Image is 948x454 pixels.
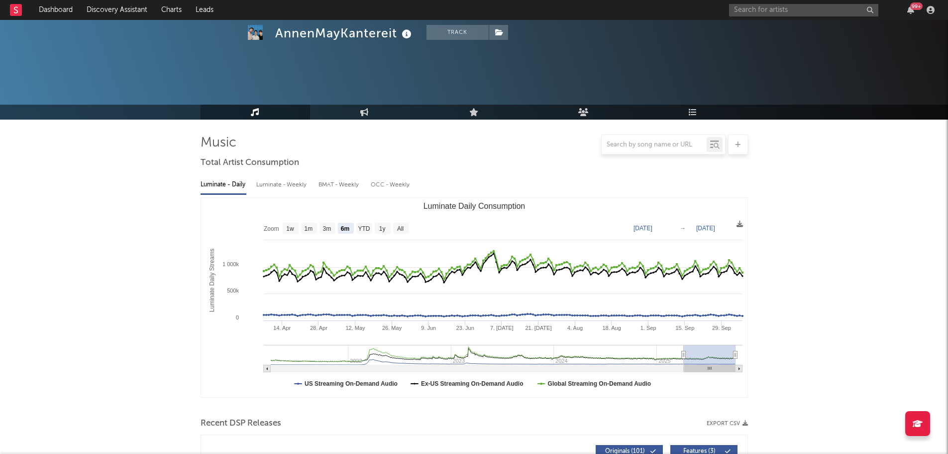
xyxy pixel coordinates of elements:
span: Recent DSP Releases [201,418,281,430]
text: Zoom [264,225,279,232]
text: 4. Aug [567,325,582,331]
div: OCC - Weekly [371,176,411,193]
text: Global Streaming On-Demand Audio [547,380,651,387]
text: 7. [DATE] [490,325,513,331]
text: 12. May [345,325,365,331]
svg: Luminate Daily Consumption [201,198,747,397]
text: 21. [DATE] [525,325,551,331]
button: 99+ [907,6,914,14]
text: 26. May [382,325,402,331]
div: 99 + [910,2,923,10]
text: 29. Sep [712,325,731,331]
text: Luminate Daily Consumption [423,202,525,210]
text: [DATE] [633,225,652,232]
text: 9. Jun [421,325,436,331]
text: 14. Apr [273,325,291,331]
span: Total Artist Consumption [201,157,299,169]
text: 1y [379,225,385,232]
text: 23. Jun [456,325,474,331]
text: 1. Sep [640,325,656,331]
div: Luminate - Daily [201,176,246,193]
text: 6m [340,225,349,232]
input: Search for artists [729,4,878,16]
text: Luminate Daily Streams [208,249,215,312]
text: 1w [286,225,294,232]
text: 0 [235,314,238,320]
text: 15. Sep [675,325,694,331]
input: Search by song name or URL [602,141,707,149]
button: Track [426,25,489,40]
text: US Streaming On-Demand Audio [305,380,398,387]
div: AnnenMayKantereit [275,25,414,41]
text: 28. Apr [310,325,327,331]
text: Ex-US Streaming On-Demand Audio [421,380,523,387]
text: 3m [322,225,331,232]
button: Export CSV [707,421,748,427]
text: 500k [227,288,239,294]
div: BMAT - Weekly [318,176,361,193]
text: YTD [358,225,370,232]
text: → [680,225,686,232]
text: 1m [304,225,313,232]
text: [DATE] [696,225,715,232]
text: 1 000k [222,261,239,267]
div: Luminate - Weekly [256,176,309,193]
text: All [397,225,403,232]
text: 18. Aug [602,325,621,331]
